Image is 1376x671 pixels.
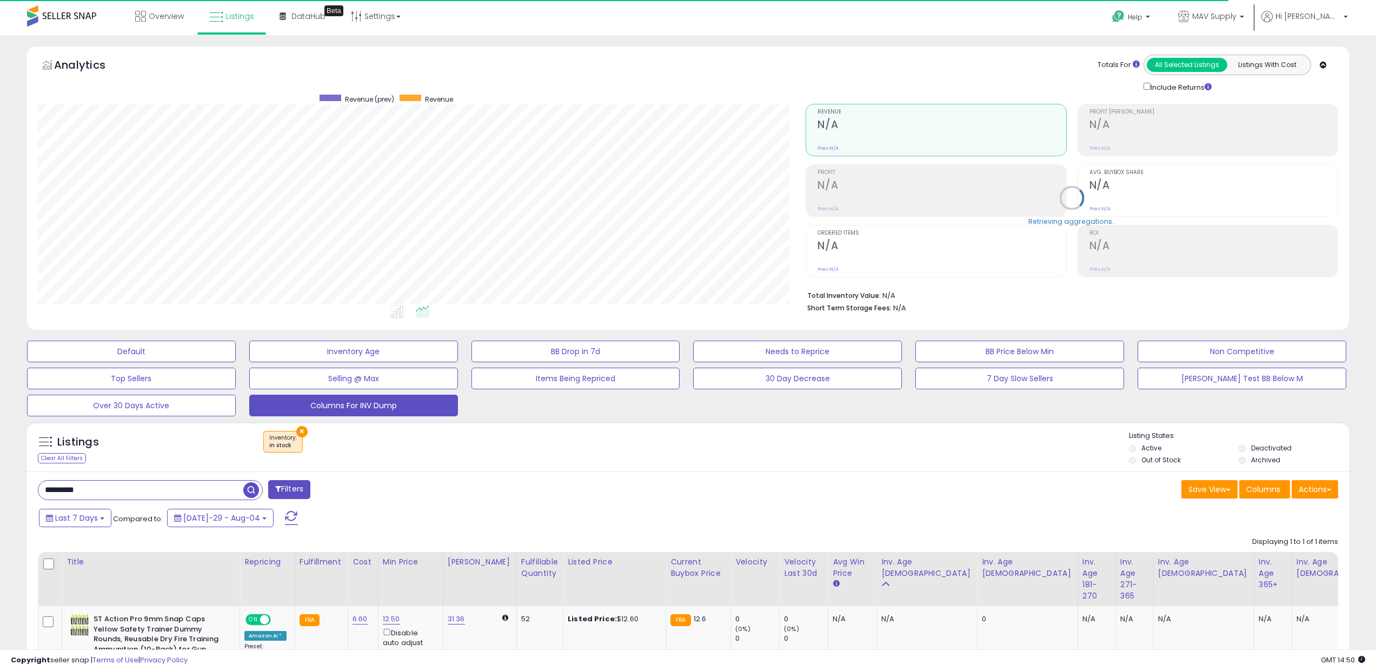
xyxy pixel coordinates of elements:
[55,513,98,523] span: Last 7 Days
[735,556,775,568] div: Velocity
[982,614,1069,624] div: 0
[1138,341,1346,362] button: Non Competitive
[269,442,297,449] div: in stock
[833,614,868,624] div: N/A
[1141,455,1181,464] label: Out of Stock
[1120,556,1149,602] div: Inv. Age 271-365
[140,655,188,665] a: Privacy Policy
[296,426,308,437] button: ×
[244,631,287,641] div: Amazon AI *
[784,614,828,624] div: 0
[521,614,555,624] div: 52
[54,57,127,75] h5: Analytics
[1120,614,1145,624] div: N/A
[1138,368,1346,389] button: [PERSON_NAME] Test BB Below M
[784,625,799,633] small: (0%)
[1128,12,1142,22] span: Help
[249,395,458,416] button: Columns For INV Dump
[568,614,657,624] div: $12.60
[11,655,50,665] strong: Copyright
[1259,556,1287,590] div: Inv. Age 365+
[784,634,828,643] div: 0
[693,368,902,389] button: 30 Day Decrease
[1239,480,1290,499] button: Columns
[27,341,236,362] button: Default
[1147,58,1227,72] button: All Selected Listings
[38,453,86,463] div: Clear All Filters
[521,556,559,579] div: Fulfillable Quantity
[693,341,902,362] button: Needs to Reprice
[694,614,707,624] span: 12.6
[1098,60,1140,70] div: Totals For
[1141,443,1161,453] label: Active
[269,434,297,450] span: Inventory :
[915,368,1124,389] button: 7 Day Slow Sellers
[27,395,236,416] button: Over 30 Days Active
[1158,556,1249,579] div: Inv. Age [DEMOGRAPHIC_DATA]
[833,579,839,589] small: Avg Win Price.
[1181,480,1238,499] button: Save View
[670,556,726,579] div: Current Buybox Price
[324,5,343,16] div: Tooltip anchor
[94,614,225,667] b: ST Action Pro 9mm Snap Caps Yellow Safety Trainer Dummy Rounds, Reusable Dry Fire Training Ammuni...
[1321,655,1365,665] span: 2025-08-12 14:50 GMT
[67,556,235,568] div: Title
[383,627,435,658] div: Disable auto adjust min
[27,368,236,389] button: Top Sellers
[226,11,254,22] span: Listings
[300,614,320,626] small: FBA
[471,368,680,389] button: Items Being Repriced
[383,614,400,625] a: 12.50
[1192,11,1237,22] span: MAV Supply
[833,556,872,579] div: Avg Win Price
[244,556,290,568] div: Repricing
[568,556,661,568] div: Listed Price
[383,556,438,568] div: Min Price
[249,368,458,389] button: Selling @ Max
[249,341,458,362] button: Inventory Age
[345,95,394,104] span: Revenue (prev)
[448,556,512,568] div: [PERSON_NAME]
[92,655,138,665] a: Terms of Use
[1292,480,1338,499] button: Actions
[471,341,680,362] button: BB Drop in 7d
[1227,58,1307,72] button: Listings With Cost
[1082,556,1111,602] div: Inv. Age 181-270
[1129,431,1349,441] p: Listing States:
[735,634,779,643] div: 0
[69,614,91,636] img: 41emyxweNkL._SL40_.jpg
[11,655,188,666] div: seller snap | |
[735,625,750,633] small: (0%)
[881,556,973,579] div: Inv. Age [DEMOGRAPHIC_DATA]
[735,614,779,624] div: 0
[982,556,1073,579] div: Inv. Age [DEMOGRAPHIC_DATA]
[291,11,325,22] span: DataHub
[1275,11,1340,22] span: Hi [PERSON_NAME]
[57,435,99,450] h5: Listings
[300,556,343,568] div: Fulfillment
[1261,11,1348,35] a: Hi [PERSON_NAME]
[1252,537,1338,547] div: Displaying 1 to 1 of 1 items
[268,480,310,499] button: Filters
[244,643,287,667] div: Preset:
[881,614,969,624] div: N/A
[784,556,823,579] div: Velocity Last 30d
[353,556,374,568] div: Cost
[269,615,287,625] span: OFF
[1112,10,1125,23] i: Get Help
[915,341,1124,362] button: BB Price Below Min
[425,95,453,104] span: Revenue
[149,11,184,22] span: Overview
[353,614,368,625] a: 6.60
[1251,455,1280,464] label: Archived
[1082,614,1107,624] div: N/A
[39,509,111,527] button: Last 7 Days
[1135,81,1225,93] div: Include Returns
[247,615,260,625] span: ON
[1158,614,1246,624] div: N/A
[448,614,465,625] a: 31.36
[183,513,260,523] span: [DATE]-29 - Aug-04
[1251,443,1292,453] label: Deactivated
[568,614,617,624] b: Listed Price:
[670,614,690,626] small: FBA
